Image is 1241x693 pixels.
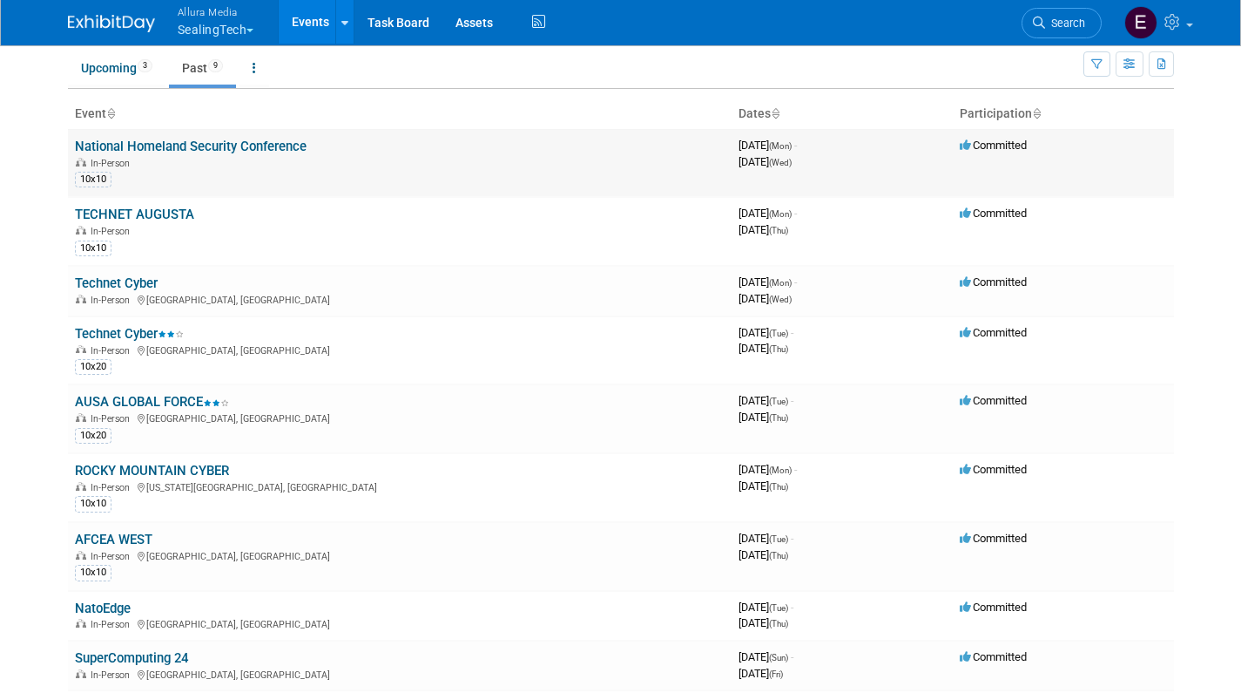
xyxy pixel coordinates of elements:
[739,155,792,168] span: [DATE]
[739,223,788,236] span: [DATE]
[794,463,797,476] span: -
[76,295,86,303] img: In-Person Event
[794,275,797,289] span: -
[75,207,194,222] a: TECHNET AUGUSTA
[739,275,797,289] span: [DATE]
[739,411,788,424] span: [DATE]
[739,463,797,476] span: [DATE]
[75,667,725,681] div: [GEOGRAPHIC_DATA], [GEOGRAPHIC_DATA]
[739,650,793,663] span: [DATE]
[791,650,793,663] span: -
[739,342,788,355] span: [DATE]
[1045,17,1085,30] span: Search
[769,158,792,167] span: (Wed)
[91,158,135,169] span: In-Person
[791,601,793,614] span: -
[769,141,792,151] span: (Mon)
[169,51,236,85] a: Past9
[75,496,111,512] div: 10x10
[769,534,788,544] span: (Tue)
[75,411,725,425] div: [GEOGRAPHIC_DATA], [GEOGRAPHIC_DATA]
[960,532,1027,545] span: Committed
[76,482,86,491] img: In-Person Event
[739,616,788,629] span: [DATE]
[76,158,86,166] img: In-Person Event
[76,551,86,560] img: In-Person Event
[739,532,793,545] span: [DATE]
[960,601,1027,614] span: Committed
[769,397,788,406] span: (Tue)
[178,3,254,21] span: Allura Media
[739,601,793,614] span: [DATE]
[76,669,86,678] img: In-Person Event
[960,275,1027,289] span: Committed
[138,59,152,72] span: 3
[75,275,158,291] a: Technet Cyber
[91,482,135,493] span: In-Person
[76,413,86,422] img: In-Person Event
[1032,106,1041,120] a: Sort by Participation Type
[769,295,792,304] span: (Wed)
[68,51,165,85] a: Upcoming3
[75,428,111,444] div: 10x20
[739,394,793,407] span: [DATE]
[91,226,135,237] span: In-Person
[769,344,788,354] span: (Thu)
[769,603,788,613] span: (Tue)
[75,616,725,630] div: [GEOGRAPHIC_DATA], [GEOGRAPHIC_DATA]
[794,139,797,152] span: -
[769,619,788,628] span: (Thu)
[75,343,725,357] div: [GEOGRAPHIC_DATA], [GEOGRAPHIC_DATA]
[91,619,135,630] span: In-Person
[769,669,783,679] span: (Fri)
[739,479,788,493] span: [DATE]
[739,667,783,680] span: [DATE]
[739,207,797,220] span: [DATE]
[68,15,155,32] img: ExhibitDay
[68,99,732,129] th: Event
[75,139,307,154] a: National Homeland Security Conference
[960,650,1027,663] span: Committed
[791,532,793,545] span: -
[960,139,1027,152] span: Committed
[75,241,111,256] div: 10x10
[91,345,135,357] span: In-Person
[791,326,793,339] span: -
[769,278,792,288] span: (Mon)
[75,479,725,493] div: [US_STATE][GEOGRAPHIC_DATA], [GEOGRAPHIC_DATA]
[208,59,223,72] span: 9
[106,106,115,120] a: Sort by Event Name
[75,326,184,342] a: Technet Cyber
[75,172,111,187] div: 10x10
[75,463,229,479] a: ROCKY MOUNTAIN CYBER
[771,106,779,120] a: Sort by Start Date
[769,226,788,235] span: (Thu)
[732,99,953,129] th: Dates
[769,551,788,561] span: (Thu)
[75,650,188,666] a: SuperComputing 24
[91,295,135,306] span: In-Person
[960,207,1027,220] span: Committed
[75,292,725,306] div: [GEOGRAPHIC_DATA], [GEOGRAPHIC_DATA]
[76,619,86,628] img: In-Person Event
[75,565,111,581] div: 10x10
[75,532,152,547] a: AFCEA WEST
[739,139,797,152] span: [DATE]
[76,345,86,354] img: In-Person Event
[769,329,788,338] span: (Tue)
[75,394,229,410] a: AUSA GLOBAL FORCE
[75,359,111,375] div: 10x20
[1124,6,1157,39] img: Eric Thompson
[91,551,135,562] span: In-Person
[794,207,797,220] span: -
[1022,8,1102,38] a: Search
[769,209,792,219] span: (Mon)
[75,601,131,616] a: NatoEdge
[769,413,788,423] span: (Thu)
[76,226,86,234] img: In-Person Event
[739,548,788,561] span: [DATE]
[769,482,788,492] span: (Thu)
[91,413,135,425] span: In-Person
[739,292,792,305] span: [DATE]
[769,653,788,662] span: (Sun)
